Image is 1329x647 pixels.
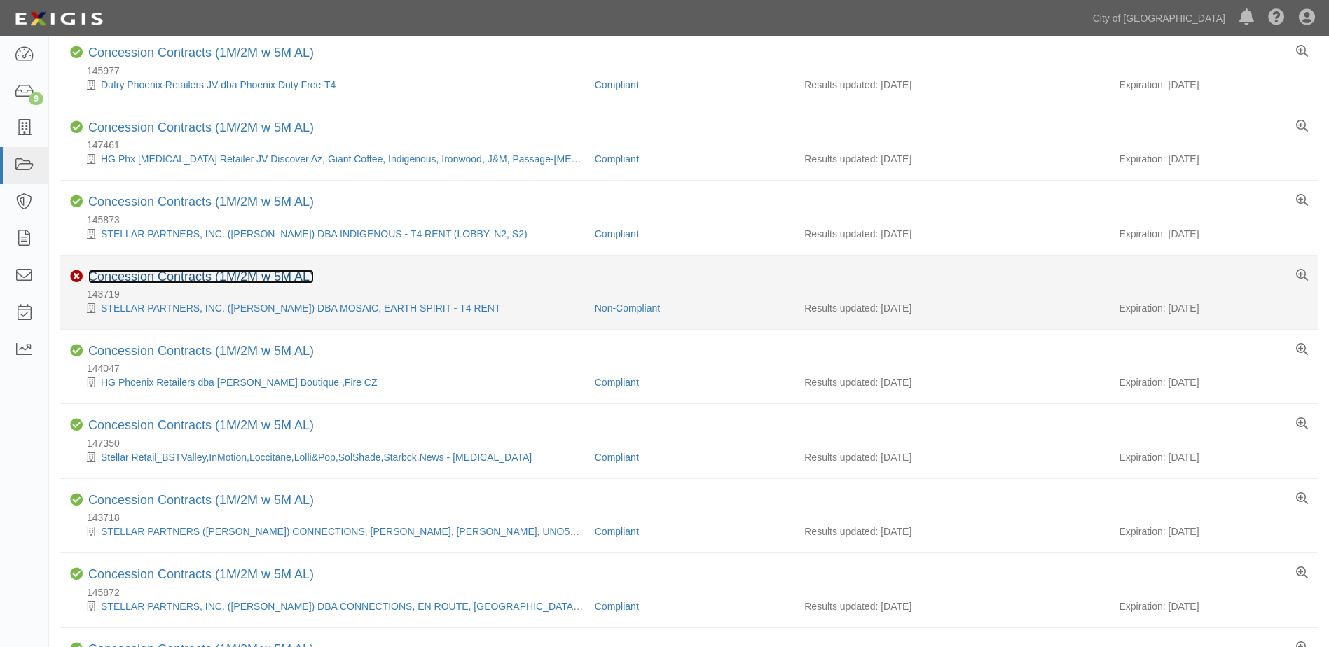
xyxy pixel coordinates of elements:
[88,46,314,60] a: Concession Contracts (1M/2M w 5M AL)
[1296,120,1308,133] a: View results summary
[101,452,532,463] a: Stellar Retail_BSTValley,InMotion,Loccitane,Lolli&Pop,SolShade,Starbck,News - [MEDICAL_DATA]
[70,121,83,134] i: Compliant
[595,452,639,463] a: Compliant
[804,78,1098,92] div: Results updated: [DATE]
[88,46,314,61] div: Concession Contracts (1M/2M w 5M AL)
[88,270,314,284] a: Concession Contracts (1M/2M w 5M AL)
[804,599,1098,613] div: Results updated: [DATE]
[101,302,501,314] a: STELLAR PARTNERS, INC. ([PERSON_NAME]) DBA MOSAIC, EARTH SPIRIT - T4 RENT
[804,152,1098,166] div: Results updated: [DATE]
[1296,344,1308,356] a: View results summary
[101,601,730,612] a: STELLAR PARTNERS, INC. ([PERSON_NAME]) DBA CONNECTIONS, EN ROUTE, [GEOGRAPHIC_DATA], [GEOGRAPHIC_...
[70,64,1318,78] div: 145977
[804,450,1098,464] div: Results updated: [DATE]
[88,344,314,358] a: Concession Contracts (1M/2M w 5M AL)
[70,152,584,166] div: HG Phx T3 Retailer JV Discover Az, Giant Coffee, Indigenous, Ironwood, J&M, Passage-T3
[70,568,83,580] i: Compliant
[101,228,528,239] a: STELLAR PARTNERS, INC. ([PERSON_NAME]) DBA INDIGENOUS - T4 RENT (LOBBY, N2, S2)
[1296,493,1308,506] a: View results summary
[1119,375,1307,389] div: Expiration: [DATE]
[70,419,83,431] i: Compliant
[70,78,584,92] div: Dufry Phoenix Retailers JV dba Phoenix Duty Free-T4
[101,153,633,165] a: HG Phx [MEDICAL_DATA] Retailer JV Discover Az, Giant Coffee, Indigenous, Ironwood, J&M, Passage-[...
[1119,227,1307,241] div: Expiration: [DATE]
[70,345,83,357] i: Compliant
[88,120,314,136] div: Concession Contracts (1M/2M w 5M AL)
[1119,152,1307,166] div: Expiration: [DATE]
[88,493,314,507] a: Concession Contracts (1M/2M w 5M AL)
[88,418,314,432] a: Concession Contracts (1M/2M w 5M AL)
[70,510,1318,524] div: 143718
[70,524,584,538] div: STELLAR PARTNERS (AVILA) CONNECTIONS, SUNGLASS, JOHNSTON&MURPHY, UNO50 - T4 RENT
[70,301,584,315] div: STELLAR PARTNERS, INC. (AVILA) DBA MOSAIC, EARTH SPIRIT - T4 RENT
[70,361,1318,375] div: 144047
[70,585,1318,599] div: 145872
[70,436,1318,450] div: 147350
[29,92,43,105] div: 9
[804,301,1098,315] div: Results updated: [DATE]
[70,213,1318,227] div: 145873
[88,270,314,285] div: Concession Contracts (1M/2M w 5M AL)
[1086,4,1232,32] a: City of [GEOGRAPHIC_DATA]
[70,270,83,283] i: Non-Compliant
[70,494,83,506] i: Compliant
[101,526,625,537] a: STELLAR PARTNERS ([PERSON_NAME]) CONNECTIONS, [PERSON_NAME], [PERSON_NAME], UNO50 - T4 RENT
[1296,567,1308,580] a: View results summary
[1296,46,1308,58] a: View results summary
[11,6,107,32] img: logo-5460c22ac91f19d4615b14bd174203de0afe785f0fc80cf4dbbc73dc1793850b.png
[595,601,639,612] a: Compliant
[595,302,660,314] a: Non-Compliant
[1119,78,1307,92] div: Expiration: [DATE]
[88,418,314,433] div: Concession Contracts (1M/2M w 5M AL)
[595,377,639,388] a: Compliant
[1296,418,1308,431] a: View results summary
[70,450,584,464] div: Stellar Retail_BSTValley,InMotion,Loccitane,Lolli&Pop,SolShade,Starbck,News - T3
[88,195,314,209] a: Concession Contracts (1M/2M w 5M AL)
[88,567,314,583] div: Concession Contracts (1M/2M w 5M AL)
[70,599,584,613] div: STELLAR PARTNERS, INC. (AVILA) DBA CONNECTIONS, EN ROUTE, TUMI, SONORA -T4 RENT
[70,375,584,389] div: HG Phoenix Retailers dba Hudson, Bunky Boutique ,Fire CZ
[88,195,314,210] div: Concession Contracts (1M/2M w 5M AL)
[70,287,1318,301] div: 143719
[1268,10,1285,27] i: Help Center - Complianz
[1296,270,1308,282] a: View results summary
[70,195,83,208] i: Compliant
[595,153,639,165] a: Compliant
[804,524,1098,538] div: Results updated: [DATE]
[88,120,314,134] a: Concession Contracts (1M/2M w 5M AL)
[1119,450,1307,464] div: Expiration: [DATE]
[88,344,314,359] div: Concession Contracts (1M/2M w 5M AL)
[1119,599,1307,613] div: Expiration: [DATE]
[595,526,639,537] a: Compliant
[88,567,314,581] a: Concession Contracts (1M/2M w 5M AL)
[101,79,336,90] a: Dufry Phoenix Retailers JV dba Phoenix Duty Free-T4
[101,377,378,388] a: HG Phoenix Retailers dba [PERSON_NAME] Boutique ,Fire CZ
[70,46,83,59] i: Compliant
[70,227,584,241] div: STELLAR PARTNERS, INC. (AVILA) DBA INDIGENOUS - T4 RENT (LOBBY, N2, S2)
[88,493,314,508] div: Concession Contracts (1M/2M w 5M AL)
[1296,195,1308,207] a: View results summary
[595,228,639,239] a: Compliant
[804,375,1098,389] div: Results updated: [DATE]
[1119,524,1307,538] div: Expiration: [DATE]
[1119,301,1307,315] div: Expiration: [DATE]
[804,227,1098,241] div: Results updated: [DATE]
[70,138,1318,152] div: 147461
[595,79,639,90] a: Compliant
